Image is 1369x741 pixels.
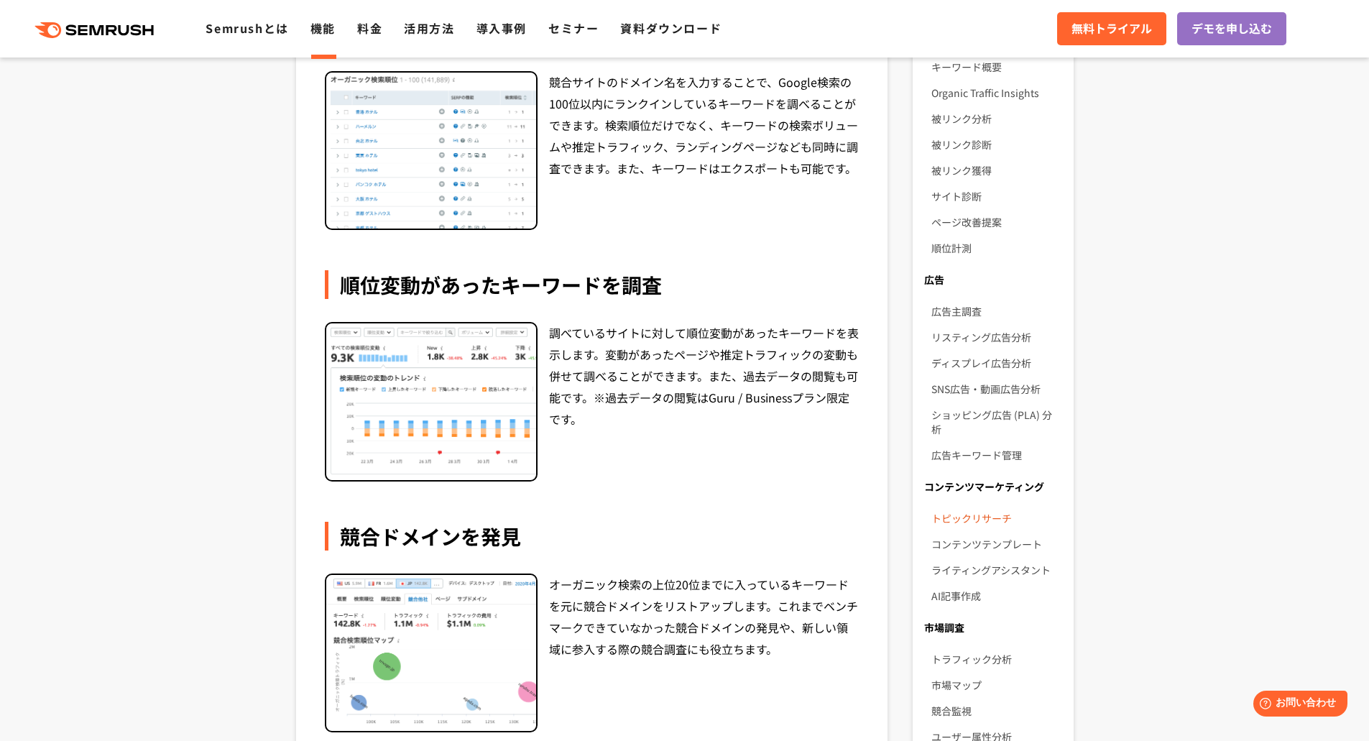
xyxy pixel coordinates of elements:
[931,402,1061,442] a: ショッピング広告 (PLA) 分析
[913,615,1073,640] div: 市場調査
[1191,19,1272,38] span: デモを申し込む
[931,557,1061,583] a: ライティングアシスタント
[931,298,1061,324] a: 広告主調査
[404,19,454,37] a: 活用方法
[357,19,382,37] a: 料金
[931,376,1061,402] a: SNS広告・動画広告分析
[913,474,1073,500] div: コンテンツマーケティング
[1071,19,1152,38] span: 無料トライアル
[931,324,1061,350] a: リスティング広告分析
[549,71,859,231] div: 競合サイトのドメイン名を入力することで、Google検索の100位以内にランクインしているキーワードを調べることができます。検索順位だけでなく、キーワードの検索ボリュームや推定トラフィック、ラン...
[931,183,1061,209] a: サイト診断
[931,235,1061,261] a: 順位計測
[931,350,1061,376] a: ディスプレイ広告分析
[476,19,527,37] a: 導入事例
[931,106,1061,132] a: 被リンク分析
[931,505,1061,531] a: トピックリサーチ
[549,574,859,733] div: オーガニック検索の上位20位までに入っているキーワードを元に競合ドメインをリストアップします。これまでベンチマークできていなかった競合ドメインの発見や、新しい領域に参入する際の競合調査にも役立ちます。
[931,531,1061,557] a: コンテンツテンプレート
[931,209,1061,235] a: ページ改善提案
[931,646,1061,672] a: トラフィック分析
[931,132,1061,157] a: 被リンク診断
[931,157,1061,183] a: 被リンク獲得
[913,267,1073,293] div: 広告
[325,270,859,299] div: 順位変動があったキーワードを調査
[326,575,536,732] img: オーガニック検索分析 競合発見
[931,698,1061,724] a: 競合監視
[549,322,859,482] div: 調べているサイトに対して順位変動があったキーワードを表示します。変動があったページや推定トラフィックの変動も併せて調べることができます。また、過去データの閲覧も可能です。※過去データの閲覧はGu...
[931,672,1061,698] a: 市場マップ
[931,583,1061,609] a: AI記事作成
[206,19,288,37] a: Semrushとは
[1177,12,1286,45] a: デモを申し込む
[548,19,599,37] a: セミナー
[620,19,722,37] a: 資料ダウンロード
[931,54,1061,80] a: キーワード概要
[325,522,859,551] div: 競合ドメインを発見
[1057,12,1166,45] a: 無料トライアル
[1241,685,1353,725] iframe: Help widget launcher
[310,19,336,37] a: 機能
[931,442,1061,468] a: 広告キーワード管理
[326,323,536,480] img: オーガニック検索分析 順位変動
[931,80,1061,106] a: Organic Traffic Insights
[326,73,536,229] img: オーガニック検索分析 検索順位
